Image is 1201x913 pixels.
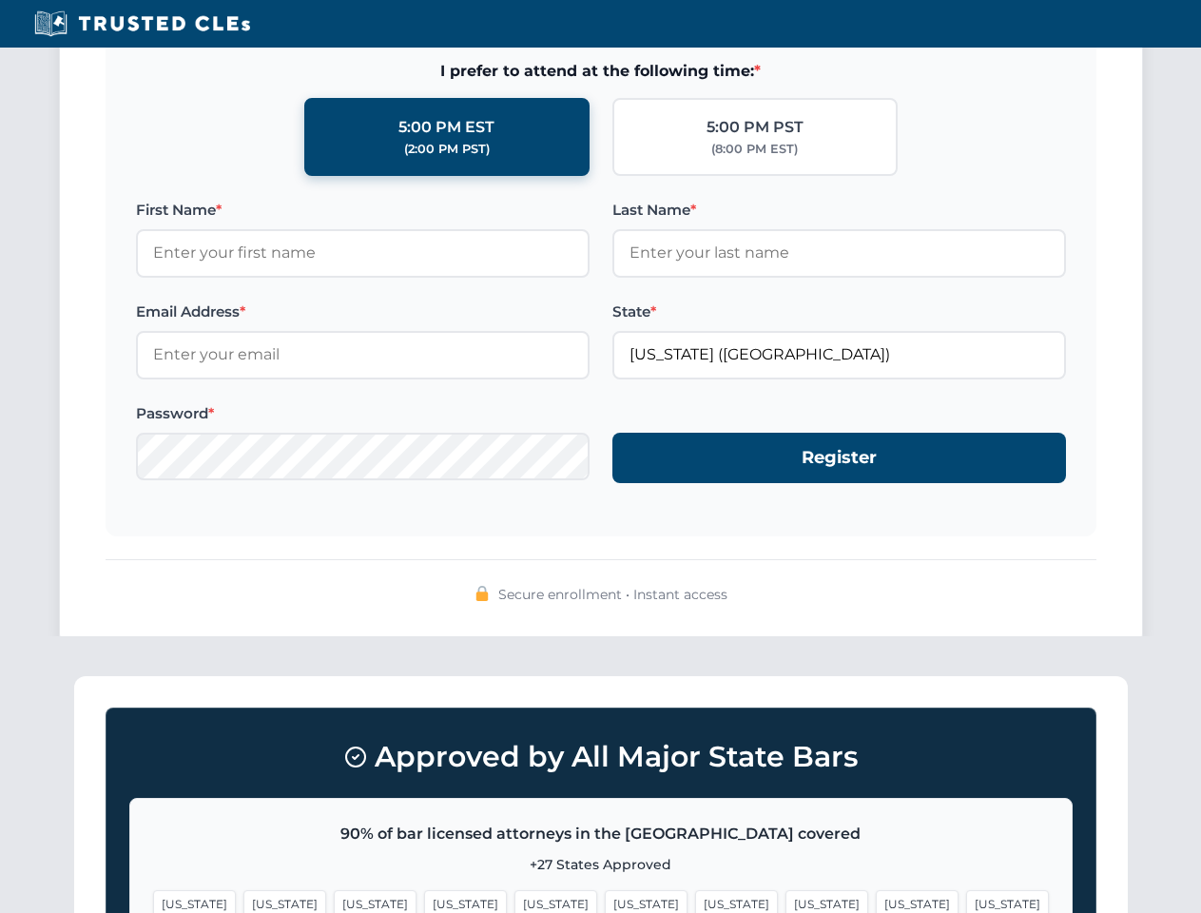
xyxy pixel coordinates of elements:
[612,229,1066,277] input: Enter your last name
[136,331,590,379] input: Enter your email
[29,10,256,38] img: Trusted CLEs
[136,229,590,277] input: Enter your first name
[711,140,798,159] div: (8:00 PM EST)
[136,402,590,425] label: Password
[136,199,590,222] label: First Name
[153,822,1049,846] p: 90% of bar licensed attorneys in the [GEOGRAPHIC_DATA] covered
[398,115,494,140] div: 5:00 PM EST
[612,199,1066,222] label: Last Name
[707,115,804,140] div: 5:00 PM PST
[612,331,1066,379] input: Florida (FL)
[136,301,590,323] label: Email Address
[498,584,727,605] span: Secure enrollment • Instant access
[612,433,1066,483] button: Register
[136,59,1066,84] span: I prefer to attend at the following time:
[404,140,490,159] div: (2:00 PM PST)
[612,301,1066,323] label: State
[129,731,1073,783] h3: Approved by All Major State Bars
[475,586,490,601] img: 🔒
[153,854,1049,875] p: +27 States Approved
